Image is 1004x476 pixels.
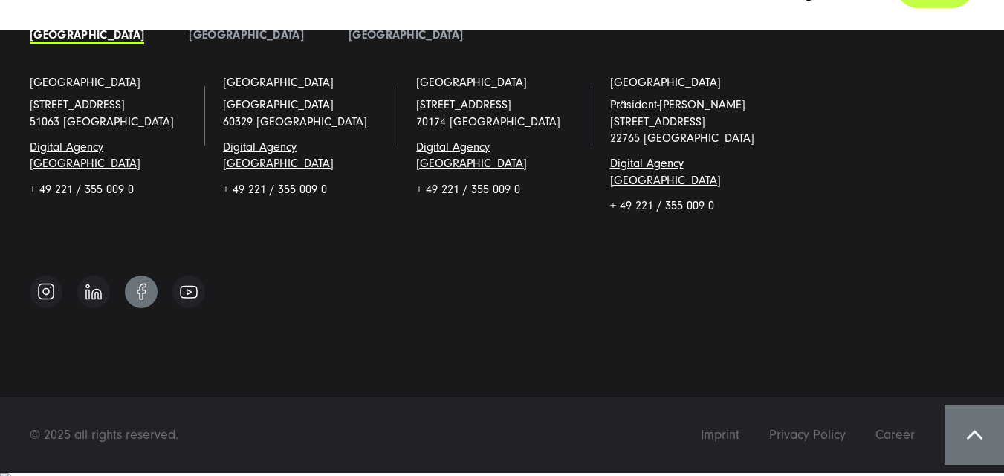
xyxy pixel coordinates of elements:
[30,427,178,443] span: © 2025 all rights reserved.
[769,427,846,443] span: Privacy Policy
[30,28,144,42] a: [GEOGRAPHIC_DATA]
[416,140,527,170] a: Digital Agency [GEOGRAPHIC_DATA]
[223,74,334,91] a: [GEOGRAPHIC_DATA]
[875,427,915,443] span: Career
[610,157,721,186] a: Digital Agency [GEOGRAPHIC_DATA]
[30,74,140,91] a: [GEOGRAPHIC_DATA]
[416,115,560,128] a: 70174 [GEOGRAPHIC_DATA]
[30,140,140,170] a: Digital Agency [GEOGRAPHIC_DATA]
[610,98,754,145] span: Präsident-[PERSON_NAME][STREET_ADDRESS] 22765 [GEOGRAPHIC_DATA]
[37,282,55,301] img: Follow us on Instagram
[416,98,511,111] a: [STREET_ADDRESS]
[137,283,146,300] img: Follow us on Facebook
[189,28,303,42] a: [GEOGRAPHIC_DATA]
[701,427,739,443] span: Imprint
[416,74,527,91] a: [GEOGRAPHIC_DATA]
[223,97,394,130] p: [GEOGRAPHIC_DATA] 60329 [GEOGRAPHIC_DATA]
[223,140,334,170] a: Digital Agency [GEOGRAPHIC_DATA]
[610,74,721,91] a: [GEOGRAPHIC_DATA]
[30,97,201,130] p: [STREET_ADDRESS] 51063 [GEOGRAPHIC_DATA]
[85,284,102,300] img: Follow us on Linkedin
[610,198,781,214] p: + 49 221 / 355 009 0
[349,28,463,42] a: [GEOGRAPHIC_DATA]
[223,181,394,198] p: + 49 221 / 355 009 0
[416,181,587,198] p: + 49 221 / 355 009 0
[180,285,198,299] img: Follow us on Youtube
[30,181,201,198] p: + 49 221 / 355 009 0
